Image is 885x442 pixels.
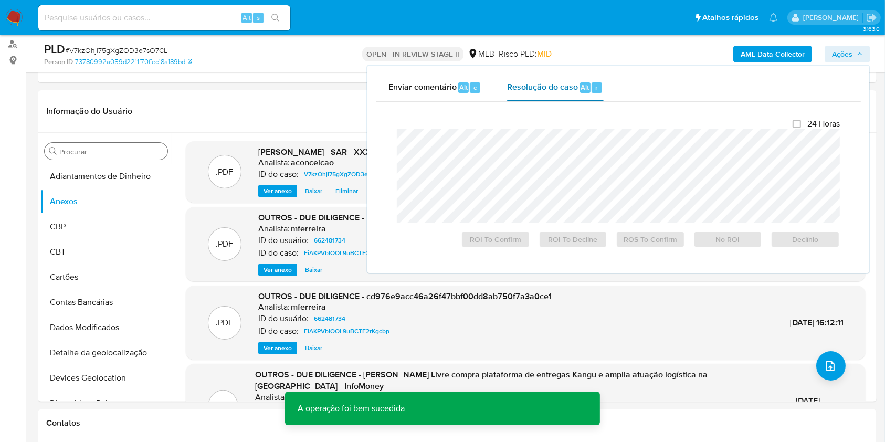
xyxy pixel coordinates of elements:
[304,247,389,259] span: FiAKPVblOOL9uBCTF2rKgcbp
[305,265,322,275] span: Baixar
[300,185,328,197] button: Baixar
[863,25,880,33] span: 3.163.0
[258,326,299,336] p: ID do caso:
[44,57,73,67] b: Person ID
[65,45,167,56] span: # V7kzOhjl75gXgZOD3e7sO7CL
[264,186,292,196] span: Ver anexo
[216,238,234,250] p: .PDF
[300,325,394,338] a: FiAKPVblOOL9uBCTF2rKgcbp
[257,13,260,23] span: s
[46,106,132,117] h1: Informação do Usuário
[265,10,286,25] button: search-icon
[310,234,350,247] a: 662481734
[264,265,292,275] span: Ver anexo
[702,12,758,23] span: Atalhos rápidos
[300,342,328,354] button: Baixar
[459,82,468,92] span: Alt
[216,317,234,329] p: .PDF
[285,392,417,425] p: A operação foi bem sucedida
[264,343,292,353] span: Ver anexo
[291,224,326,234] h6: mferreira
[468,48,494,60] div: MLB
[40,340,172,365] button: Detalhe da geolocalização
[310,312,350,325] a: 662481734
[314,312,345,325] span: 662481734
[291,157,334,168] h6: aconceicao
[825,46,870,62] button: Ações
[388,81,457,93] span: Enviar comentário
[258,313,309,324] p: ID do usuário:
[46,418,868,428] h1: Contatos
[44,40,65,57] b: PLD
[258,157,290,168] p: Analista:
[258,264,297,276] button: Ver anexo
[258,169,299,180] p: ID do caso:
[796,395,823,418] span: [DATE] 16:11:41
[40,290,172,315] button: Contas Bancárias
[258,212,445,224] span: OUTROS - DUE DILIGENCE - noticias20_01_2023
[258,235,309,246] p: ID do usuário:
[581,82,589,92] span: Alt
[733,46,812,62] button: AML Data Collector
[866,12,877,23] a: Sair
[38,11,290,25] input: Pesquise usuários ou casos...
[300,264,328,276] button: Baixar
[300,247,394,259] a: FiAKPVblOOL9uBCTF2rKgcbp
[75,57,192,67] a: 73780992a059d2211f70ffec18a189bd
[258,302,290,312] p: Analista:
[816,351,846,381] button: upload-file
[304,168,389,181] span: V7kzOhjl75gXgZOD3e7sO7CL
[40,164,172,189] button: Adiantamentos de Dinheiro
[216,166,234,178] p: .PDF
[832,46,852,62] span: Ações
[214,401,231,413] p: .PDF
[362,47,463,61] p: OPEN - IN REVIEW STAGE II
[335,186,358,196] span: Eliminar
[807,119,840,129] span: 24 Horas
[304,325,389,338] span: FiAKPVblOOL9uBCTF2rKgcbp
[314,234,345,247] span: 662481734
[258,224,290,234] p: Analista:
[300,168,394,181] a: V7kzOhjl75gXgZOD3e7sO7CL
[537,48,552,60] span: MID
[258,248,299,258] p: ID do caso:
[258,185,297,197] button: Ver anexo
[499,48,552,60] span: Risco PLD:
[258,342,297,354] button: Ver anexo
[40,239,172,265] button: CBT
[40,315,172,340] button: Dados Modificados
[769,13,778,22] a: Notificações
[40,365,172,391] button: Devices Geolocation
[40,214,172,239] button: CBP
[40,391,172,416] button: Dispositivos Point
[243,13,251,23] span: Alt
[507,81,578,93] span: Resolução do caso
[40,265,172,290] button: Cartões
[59,147,163,156] input: Procurar
[255,392,287,403] p: Analista:
[741,46,805,62] b: AML Data Collector
[803,13,862,23] p: ana.conceicao@mercadolivre.com
[595,82,598,92] span: r
[258,290,552,302] span: OUTROS - DUE DILIGENCE - cd976e9acc46a26f47bbf00dd8ab750f7a3a0ce1
[49,147,57,155] button: Procurar
[255,369,708,392] span: OUTROS - DUE DILIGENCE - [PERSON_NAME] Livre compra plataforma de entregas Kangu e amplia atuação...
[330,185,363,197] button: Eliminar
[790,317,844,329] span: [DATE] 16:12:11
[305,186,322,196] span: Baixar
[40,189,172,214] button: Anexos
[793,120,801,128] input: 24 Horas
[473,82,477,92] span: c
[291,302,326,312] h6: mferreira
[258,146,587,158] span: [PERSON_NAME] - SAR - XXXXX - CNPJ 34335332000149 - K2I INTERMEDIACAO LTDA
[305,343,322,353] span: Baixar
